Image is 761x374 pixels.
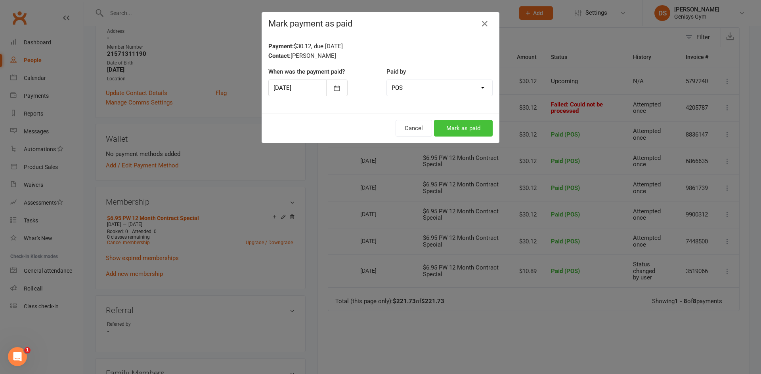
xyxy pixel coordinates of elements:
div: [PERSON_NAME] [268,51,493,61]
strong: Contact: [268,52,291,59]
iframe: Intercom live chat [8,347,27,366]
strong: Payment: [268,43,294,50]
label: When was the payment paid? [268,67,345,76]
label: Paid by [386,67,406,76]
button: Close [478,17,491,30]
div: $30.12, due [DATE] [268,42,493,51]
button: Mark as paid [434,120,493,137]
h4: Mark payment as paid [268,19,493,28]
span: 1 [24,347,31,353]
button: Cancel [396,120,432,137]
